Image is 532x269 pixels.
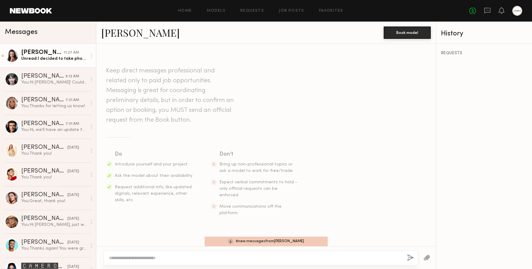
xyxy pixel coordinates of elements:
[441,30,527,37] div: History
[66,97,79,103] div: 7:31 AM
[178,9,192,13] a: Home
[219,205,282,215] span: Move communications off the platform.
[384,26,431,39] button: Book model
[21,50,64,56] div: [PERSON_NAME]
[21,97,66,103] div: [PERSON_NAME]
[21,103,87,109] div: You: Thanks for letting us know!
[279,9,304,13] a: Job Posts
[21,73,66,79] div: [PERSON_NAME]
[21,127,87,133] div: You: Hi, we'll have an update for you by the end of the week
[205,237,328,246] div: 8 new message s from [PERSON_NAME]
[21,216,67,222] div: [PERSON_NAME]
[21,239,67,246] div: [PERSON_NAME]
[319,9,343,13] a: Favorites
[21,151,87,157] div: You: Thank you!
[21,121,66,127] div: [PERSON_NAME]
[66,121,79,127] div: 7:31 AM
[115,185,192,202] span: Request additional info, like updated digitals, relevant experience, other skills, etc.
[67,240,79,246] div: [DATE]
[21,145,67,151] div: [PERSON_NAME]
[64,50,79,56] div: 11:27 AM
[441,51,527,55] div: REQUESTS
[21,174,87,180] div: You: Thank you!
[21,79,87,85] div: You: Hi [PERSON_NAME]! Could you send us three raw unedited selfies of you wearing sunglasses? Fr...
[115,162,189,166] span: Introduce yourself and your project.
[21,56,87,62] div: Unread: I decided to take photos wearing two different pairs of glasses.
[115,150,194,159] div: Do
[66,74,79,79] div: 9:12 AM
[5,29,38,36] span: Messages
[207,9,226,13] a: Models
[219,150,298,159] div: Don’t
[21,246,87,251] div: You: Thanks again! You were great!
[219,162,294,173] span: Bring up non-professional topics or ask a model to work for free/trade.
[21,168,67,174] div: [PERSON_NAME]
[384,30,431,35] a: Book model
[67,145,79,151] div: [DATE]
[219,180,297,197] span: Expect verbal commitments to hold - only official requests can be enforced.
[67,192,79,198] div: [DATE]
[67,216,79,222] div: [DATE]
[106,66,235,125] header: Keep direct messages professional and related only to paid job opportunities. Messaging is great ...
[67,169,79,174] div: [DATE]
[21,198,87,204] div: You: Great, thank you!
[240,9,264,13] a: Requests
[21,222,87,228] div: You: Hi [PERSON_NAME], just wanted to follow up - are you able to send us those 3 selfies for rev...
[101,26,180,39] a: [PERSON_NAME]
[115,174,193,178] span: Ask the model about their availability.
[21,192,67,198] div: [PERSON_NAME]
